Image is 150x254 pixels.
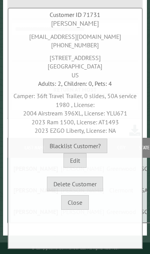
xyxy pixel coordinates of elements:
div: [EMAIL_ADDRESS][DOMAIN_NAME] [PHONE_NUMBER] [10,28,140,50]
span: 1980 , License: [56,101,95,109]
button: Edit [63,153,87,168]
button: Delete Customer [47,177,103,191]
div: Adults: 2, Children: 0, Pets: 4 [10,79,140,88]
button: Close [61,195,89,210]
button: Blacklist Customer? [43,139,107,153]
div: Customer ID 71731 [10,10,140,19]
span: 2023 Ram 1500, License: AT1493 [32,118,119,126]
div: Camper: 36ft Travel Trailer, 0 slides, 50A service [10,88,140,135]
small: © Campground Commander LLC. All rights reserved. [32,246,118,251]
span: 2004 Airstream 396XL, License: YLU671 [23,109,127,117]
span: 2023 EZGO Liberty, License: NA [35,127,116,134]
div: [STREET_ADDRESS] [GEOGRAPHIC_DATA] US [10,50,140,79]
div: [PERSON_NAME] [10,19,140,28]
